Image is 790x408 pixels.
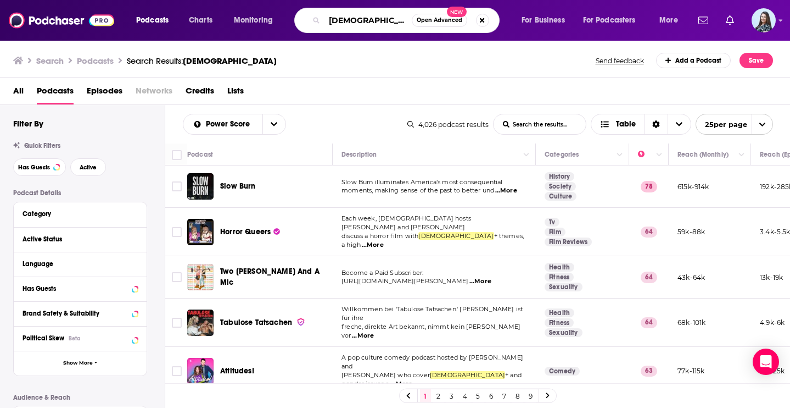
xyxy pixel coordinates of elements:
a: 3 [446,389,457,403]
span: Table [616,120,636,128]
span: Become a Paid Subscriber: [341,269,423,277]
a: Tv [545,218,559,227]
h3: Podcasts [77,56,114,66]
span: Tabulose Tatsachen [220,318,292,327]
img: Podchaser - Follow, Share and Rate Podcasts [9,10,114,31]
a: 5 [473,389,484,403]
span: Toggle select row [172,366,182,376]
p: Audience & Reach [13,394,147,401]
div: Search Results: [127,56,277,66]
img: Two Dykes And A Mic [187,264,214,290]
p: 64 [641,227,657,238]
div: Has Guests [23,285,128,293]
span: + themes, a high [341,232,524,249]
a: Film [545,228,565,236]
h3: Search [36,56,64,66]
span: Toggle select row [172,318,182,328]
a: 7 [499,389,510,403]
p: 64 [641,272,657,283]
div: Description [341,148,377,161]
span: Open Advanced [417,18,462,23]
a: 6 [486,389,497,403]
a: Society [545,182,576,191]
span: Toggle select row [172,227,182,237]
div: Language [23,260,131,268]
span: Monitoring [234,13,273,28]
p: 4.9k-6k [760,318,785,327]
img: Tabulose Tatsachen [187,310,214,336]
span: + and gender issues o [341,371,522,388]
a: Search Results:[DEMOGRAPHIC_DATA] [127,56,277,66]
input: Search podcasts, credits, & more... [324,12,412,29]
div: Podcast [187,148,213,161]
a: Culture [545,192,576,201]
button: Language [23,257,138,271]
button: open menu [652,12,692,29]
span: For Business [522,13,565,28]
a: Fitness [545,273,574,282]
a: Health [545,263,574,272]
button: Active [70,158,106,176]
button: Column Actions [613,148,626,162]
img: Slow Burn [187,173,214,200]
a: 2 [433,389,444,403]
p: 64 [641,317,657,328]
span: [URL][DOMAIN_NAME][PERSON_NAME] [341,277,468,285]
a: Sexuality [545,328,582,337]
a: Lists [227,82,244,104]
button: Has Guests [23,282,138,295]
div: Power Score [638,148,653,161]
a: Fitness [545,318,574,327]
p: 59k-88k [677,227,705,236]
span: ...More [352,332,374,340]
div: Brand Safety & Suitability [23,310,128,317]
div: Reach (Monthly) [677,148,729,161]
span: Each week, [DEMOGRAPHIC_DATA] hosts [PERSON_NAME] and [PERSON_NAME] [341,214,471,231]
span: Power Score [206,120,254,128]
a: 9 [525,389,536,403]
a: Charts [182,12,219,29]
a: 8 [512,389,523,403]
button: Save [739,53,773,68]
span: Toggle select row [172,181,182,191]
a: Add a Podcast [656,53,731,68]
div: Categories [545,148,579,161]
span: [DEMOGRAPHIC_DATA] [430,371,505,379]
span: Logged in as brookefortierpr [752,8,776,32]
div: 4,026 podcast results [407,120,489,129]
div: Search podcasts, credits, & more... [305,8,510,33]
span: discuss a horror film with [341,232,418,240]
button: open menu [183,120,262,128]
a: Credits [186,82,214,104]
button: Choose View [591,114,691,135]
a: Show notifications dropdown [694,11,713,30]
a: 4 [460,389,470,403]
span: Quick Filters [24,142,60,150]
a: All [13,82,24,104]
p: 68k-101k [677,318,705,327]
button: Column Actions [653,148,666,162]
span: Podcasts [37,82,74,104]
a: Comedy [545,367,580,376]
a: Two [PERSON_NAME] And A Mic [220,266,329,288]
span: Active [80,164,97,170]
span: Slow Burn illuminates America’s most consequential [341,178,503,186]
span: [DEMOGRAPHIC_DATA] [183,56,277,66]
a: Show notifications dropdown [721,11,738,30]
img: User Profile [752,8,776,32]
span: Networks [136,82,172,104]
button: open menu [696,114,773,135]
span: ...More [469,277,491,286]
span: 25 per page [696,116,747,133]
button: open menu [262,114,285,134]
button: open menu [226,12,287,29]
span: ...More [390,380,412,389]
span: Attitudes! [220,366,254,376]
